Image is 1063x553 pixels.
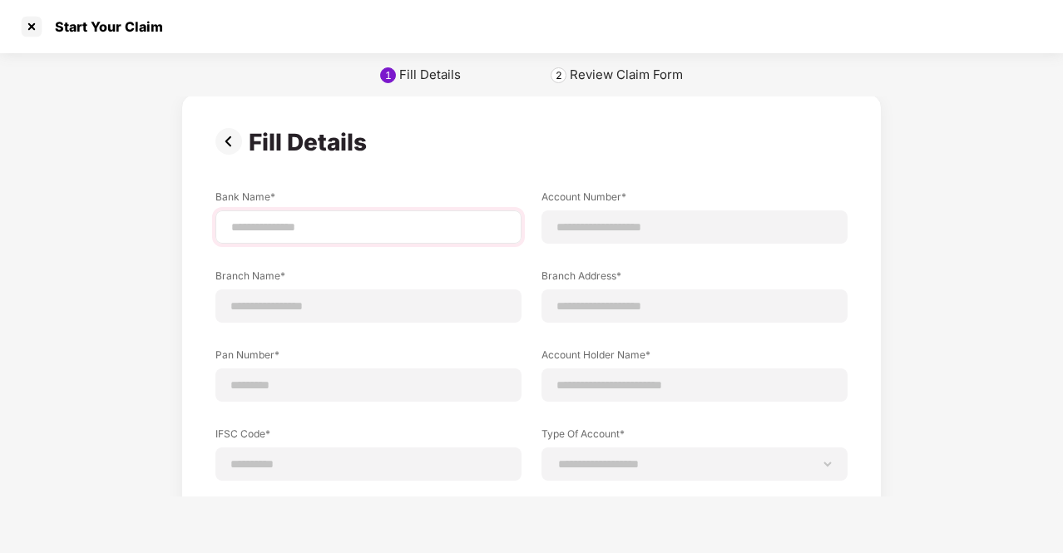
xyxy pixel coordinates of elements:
[215,427,522,447] label: IFSC Code*
[215,269,522,289] label: Branch Name*
[215,128,249,155] img: svg+xml;base64,PHN2ZyBpZD0iUHJldi0zMngzMiIgeG1sbnM9Imh0dHA6Ly93d3cudzMub3JnLzIwMDAvc3ZnIiB3aWR0aD...
[541,269,848,289] label: Branch Address*
[45,18,163,35] div: Start Your Claim
[215,190,522,210] label: Bank Name*
[215,348,522,368] label: Pan Number*
[570,67,683,83] div: Review Claim Form
[556,69,562,81] div: 2
[541,348,848,368] label: Account Holder Name*
[385,69,392,81] div: 1
[399,67,461,83] div: Fill Details
[541,190,848,210] label: Account Number*
[541,427,848,447] label: Type Of Account*
[249,128,373,156] div: Fill Details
